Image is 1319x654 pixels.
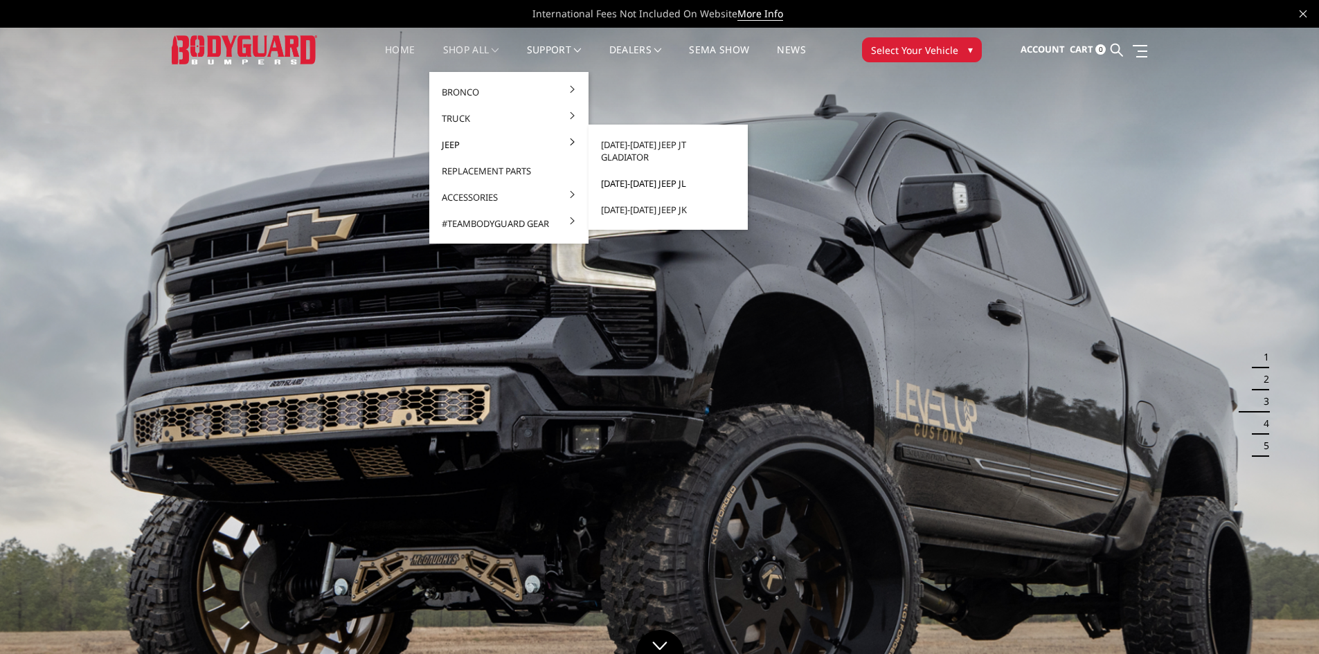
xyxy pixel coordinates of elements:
[1021,31,1065,69] a: Account
[1070,43,1093,55] span: Cart
[862,37,982,62] button: Select Your Vehicle
[435,210,583,237] a: #TeamBodyguard Gear
[435,158,583,184] a: Replacement Parts
[435,131,583,158] a: Jeep
[1021,43,1065,55] span: Account
[1255,346,1269,368] button: 1 of 5
[1095,44,1106,55] span: 0
[1255,368,1269,390] button: 2 of 5
[443,45,499,72] a: shop all
[1250,588,1319,654] iframe: Chat Widget
[1255,435,1269,457] button: 5 of 5
[594,170,742,197] a: [DATE]-[DATE] Jeep JL
[594,131,742,170] a: [DATE]-[DATE] Jeep JT Gladiator
[1255,412,1269,435] button: 4 of 5
[777,45,805,72] a: News
[435,184,583,210] a: Accessories
[609,45,662,72] a: Dealers
[172,35,317,64] img: BODYGUARD BUMPERS
[594,197,742,223] a: [DATE]-[DATE] Jeep JK
[968,42,973,57] span: ▾
[1070,31,1106,69] a: Cart 0
[636,630,684,654] a: Click to Down
[1255,390,1269,412] button: 3 of 5
[435,105,583,131] a: Truck
[385,45,415,72] a: Home
[527,45,582,72] a: Support
[737,7,783,21] a: More Info
[689,45,749,72] a: SEMA Show
[871,43,958,57] span: Select Your Vehicle
[435,79,583,105] a: Bronco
